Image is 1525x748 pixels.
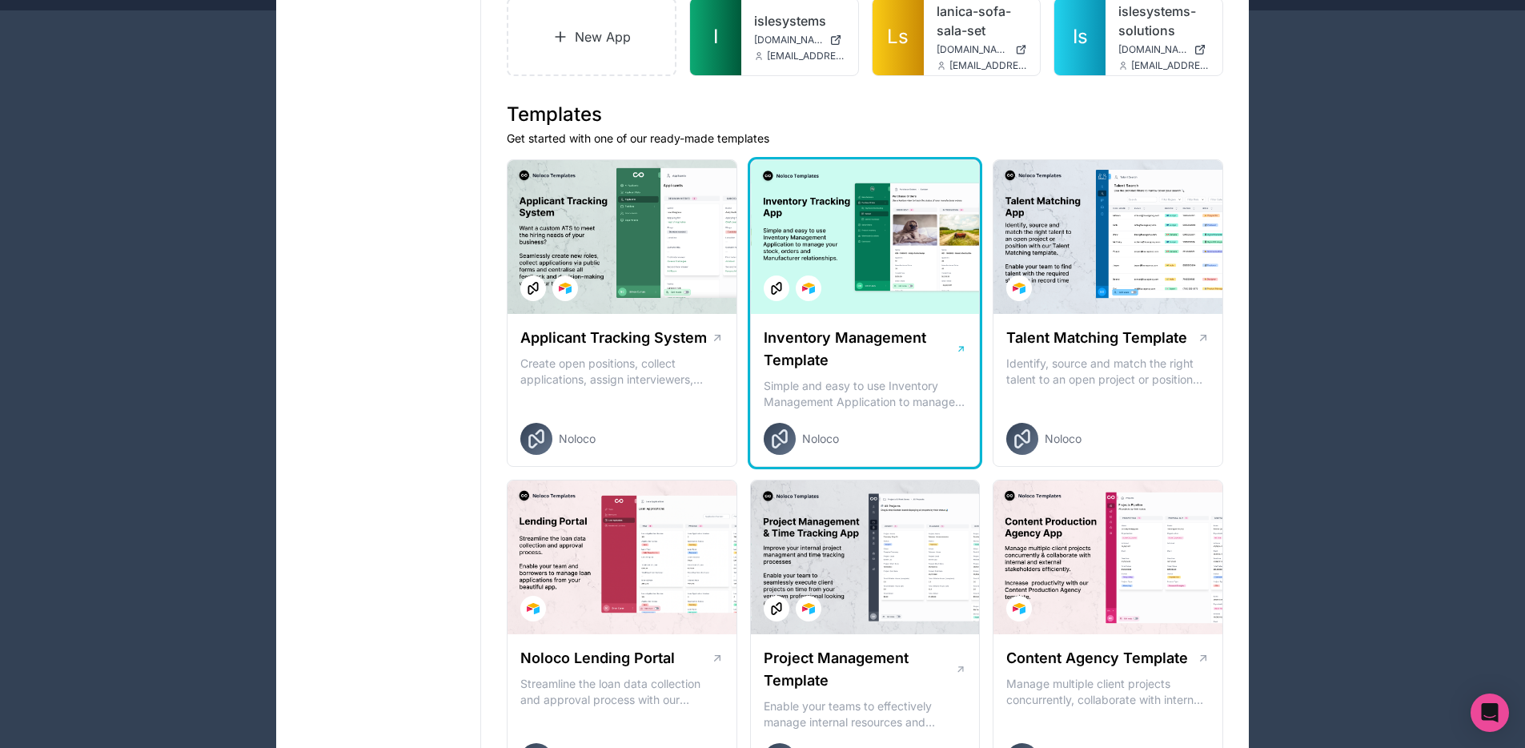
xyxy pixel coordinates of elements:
[507,131,1223,147] p: Get started with one of our ready-made templates
[937,43,1009,56] span: [DOMAIN_NAME]
[754,11,845,30] a: islesystems
[887,24,909,50] span: Ls
[767,50,845,62] span: [EMAIL_ADDRESS][DOMAIN_NAME]
[754,34,845,46] a: [DOMAIN_NAME]
[764,378,967,410] p: Simple and easy to use Inventory Management Application to manage your stock, orders and Manufact...
[937,43,1028,56] a: [DOMAIN_NAME]
[1013,282,1025,295] img: Airtable Logo
[520,676,724,708] p: Streamline the loan data collection and approval process with our Lending Portal template.
[802,431,839,447] span: Noloco
[1471,694,1509,732] div: Open Intercom Messenger
[754,34,823,46] span: [DOMAIN_NAME]
[1006,647,1188,670] h1: Content Agency Template
[1006,327,1187,349] h1: Talent Matching Template
[713,24,718,50] span: I
[559,282,572,295] img: Airtable Logo
[520,327,707,349] h1: Applicant Tracking System
[949,59,1028,72] span: [EMAIL_ADDRESS][DOMAIN_NAME]
[1073,24,1088,50] span: Is
[1006,356,1210,388] p: Identify, source and match the right talent to an open project or position with our Talent Matchi...
[764,698,967,730] p: Enable your teams to effectively manage internal resources and execute client projects on time.
[764,647,955,692] h1: Project Management Template
[1131,59,1210,72] span: [EMAIL_ADDRESS][DOMAIN_NAME]
[764,327,956,372] h1: Inventory Management Template
[937,2,1028,40] a: lanica-sofa-sala-set
[1118,43,1187,56] span: [DOMAIN_NAME]
[1118,2,1210,40] a: islesystems-solutions
[520,647,675,670] h1: Noloco Lending Portal
[1118,43,1210,56] a: [DOMAIN_NAME]
[802,282,815,295] img: Airtable Logo
[1045,431,1082,447] span: Noloco
[527,602,540,615] img: Airtable Logo
[802,602,815,615] img: Airtable Logo
[520,356,724,388] p: Create open positions, collect applications, assign interviewers, centralise candidate feedback a...
[1006,676,1210,708] p: Manage multiple client projects concurrently, collaborate with internal and external stakeholders...
[559,431,596,447] span: Noloco
[1013,602,1025,615] img: Airtable Logo
[507,102,1223,127] h1: Templates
